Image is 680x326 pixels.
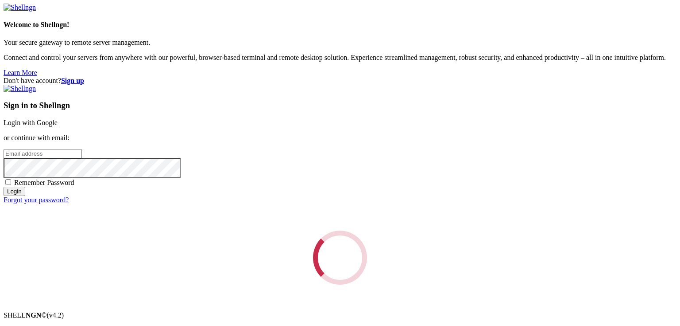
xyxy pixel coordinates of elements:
[4,196,69,204] a: Forgot your password?
[4,77,676,85] div: Don't have account?
[4,187,25,196] input: Login
[4,39,676,47] p: Your secure gateway to remote server management.
[4,69,37,76] a: Learn More
[47,311,64,319] span: 4.2.0
[4,101,676,110] h3: Sign in to Shellngn
[5,179,11,185] input: Remember Password
[4,54,676,62] p: Connect and control your servers from anywhere with our powerful, browser-based terminal and remo...
[4,4,36,12] img: Shellngn
[313,231,367,285] div: Loading...
[4,85,36,93] img: Shellngn
[4,311,64,319] span: SHELL ©
[61,77,84,84] a: Sign up
[4,119,58,126] a: Login with Google
[4,149,82,158] input: Email address
[4,21,676,29] h4: Welcome to Shellngn!
[4,134,676,142] p: or continue with email:
[26,311,42,319] b: NGN
[14,179,74,186] span: Remember Password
